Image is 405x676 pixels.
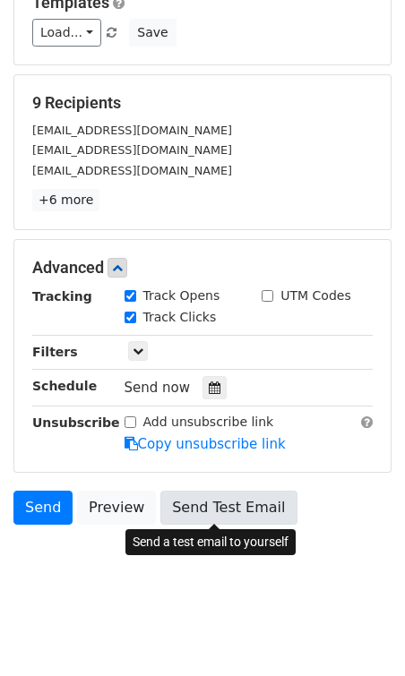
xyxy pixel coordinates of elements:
[32,345,78,359] strong: Filters
[32,289,92,304] strong: Tracking
[315,590,405,676] iframe: Chat Widget
[143,413,274,432] label: Add unsubscribe link
[77,491,156,525] a: Preview
[13,491,73,525] a: Send
[280,287,350,305] label: UTM Codes
[143,308,217,327] label: Track Clicks
[32,143,232,157] small: [EMAIL_ADDRESS][DOMAIN_NAME]
[32,258,373,278] h5: Advanced
[143,287,220,305] label: Track Opens
[160,491,297,525] a: Send Test Email
[32,93,373,113] h5: 9 Recipients
[125,436,286,452] a: Copy unsubscribe link
[32,189,99,211] a: +6 more
[125,380,191,396] span: Send now
[32,164,232,177] small: [EMAIL_ADDRESS][DOMAIN_NAME]
[32,124,232,137] small: [EMAIL_ADDRESS][DOMAIN_NAME]
[125,529,296,555] div: Send a test email to yourself
[129,19,176,47] button: Save
[32,19,101,47] a: Load...
[32,415,120,430] strong: Unsubscribe
[32,379,97,393] strong: Schedule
